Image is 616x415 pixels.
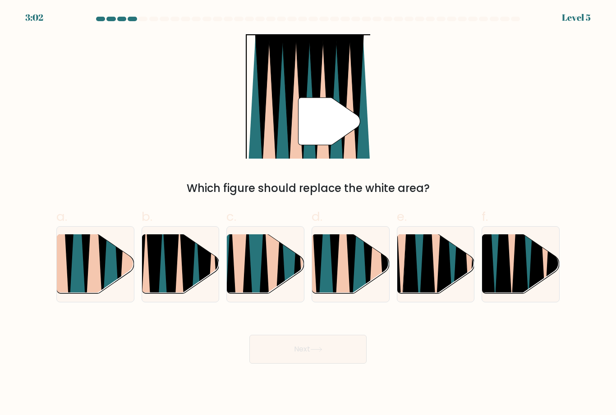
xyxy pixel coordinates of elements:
[397,208,407,225] span: e.
[249,335,367,364] button: Next
[562,11,591,24] div: Level 5
[312,208,322,225] span: d.
[56,208,67,225] span: a.
[298,98,360,145] g: "
[226,208,236,225] span: c.
[482,208,488,225] span: f.
[142,208,152,225] span: b.
[62,180,554,196] div: Which figure should replace the white area?
[25,11,43,24] div: 3:02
